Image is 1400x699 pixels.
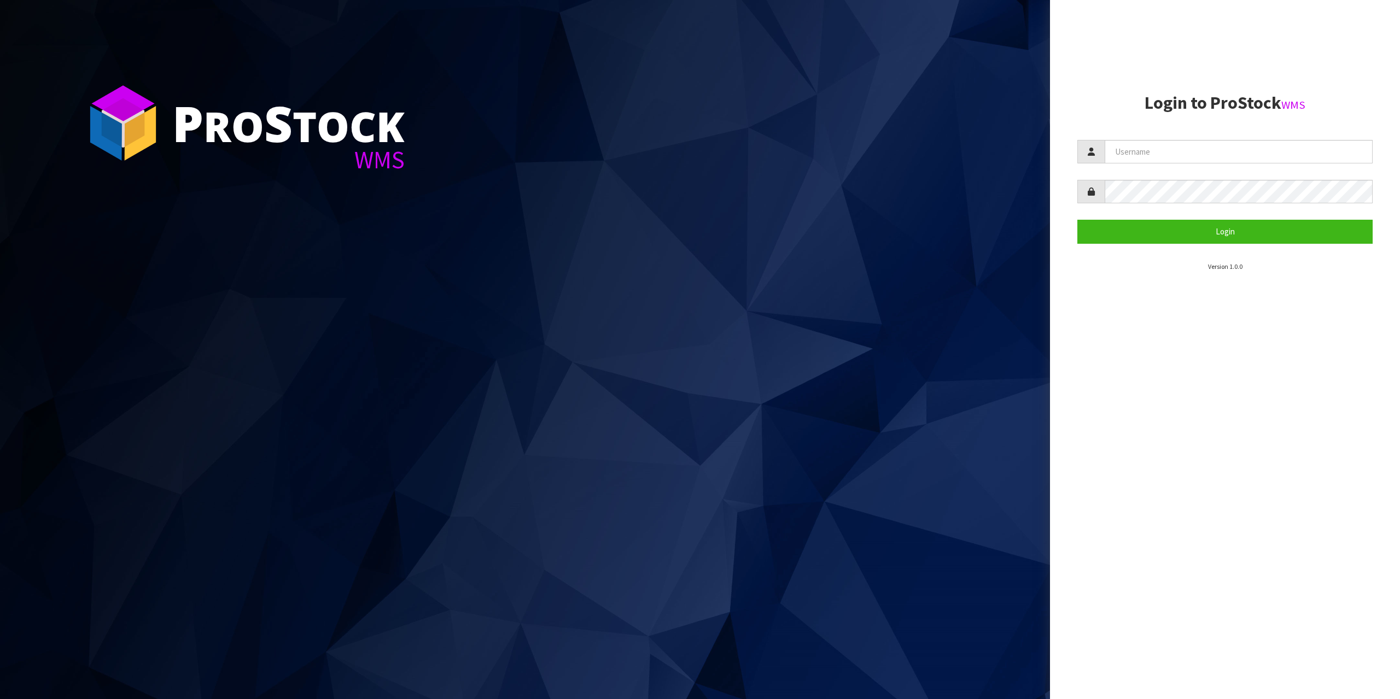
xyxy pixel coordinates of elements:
small: WMS [1281,98,1305,112]
h2: Login to ProStock [1077,93,1373,113]
input: Username [1105,140,1373,163]
button: Login [1077,220,1373,243]
img: ProStock Cube [82,82,164,164]
div: ro tock [172,98,405,148]
span: S [264,90,293,156]
small: Version 1.0.0 [1208,262,1242,271]
div: WMS [172,148,405,172]
span: P [172,90,203,156]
